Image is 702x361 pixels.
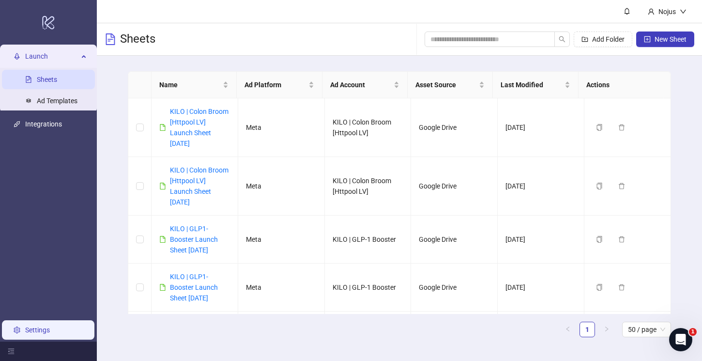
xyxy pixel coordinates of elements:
td: KILO | Colon Broom [Httpool LV] [325,157,412,216]
div: Page Size [622,322,671,337]
span: file [159,183,166,189]
span: menu-fold [8,348,15,355]
a: Settings [25,326,50,334]
a: Integrations [25,120,62,128]
li: Next Page [599,322,614,337]
span: delete [618,236,625,243]
span: delete [618,183,625,189]
td: Meta [238,157,325,216]
td: [DATE] [498,216,584,264]
th: Name [152,72,237,98]
td: Google Drive [411,157,498,216]
a: KILO | GLP1-Booster Launch Sheet [DATE] [170,225,218,254]
th: Ad Platform [237,72,322,98]
th: Ad Account [322,72,408,98]
td: KILO | GLP-1 Booster [325,216,412,264]
a: KILO | Colon Broom [Httpool LV] Launch Sheet [DATE] [170,166,229,206]
td: [DATE] [498,98,584,157]
th: Asset Source [408,72,493,98]
span: right [604,326,610,332]
span: delete [618,124,625,131]
span: bell [624,8,630,15]
span: 1 [689,328,697,336]
span: file [159,124,166,131]
td: KILO | Her Bodhi [325,312,412,339]
span: left [565,326,571,332]
a: Ad Templates [37,97,77,105]
span: copy [596,124,603,131]
span: file [159,236,166,243]
th: Last Modified [493,72,578,98]
div: Nojus [655,6,680,17]
span: rocket [14,53,20,60]
span: user [648,8,655,15]
td: Meta [238,98,325,157]
a: KILO | Colon Broom [Httpool LV] Launch Sheet [DATE] [170,108,229,147]
td: Meta [238,216,325,264]
td: KILO | GLP-1 Booster [325,264,412,312]
span: New Sheet [655,35,687,43]
td: Google Drive [411,98,498,157]
iframe: Intercom live chat [669,328,692,351]
th: Actions [579,72,664,98]
span: Add Folder [592,35,625,43]
span: copy [596,236,603,243]
span: plus-square [644,36,651,43]
span: file-text [105,33,116,45]
span: Launch [25,47,78,66]
span: Ad Platform [244,79,306,90]
button: left [560,322,576,337]
span: folder-add [581,36,588,43]
span: copy [596,284,603,291]
span: Asset Source [415,79,477,90]
span: down [680,8,687,15]
li: Previous Page [560,322,576,337]
a: KILO | GLP1-Booster Launch Sheet [DATE] [170,273,218,302]
td: Google Drive [411,264,498,312]
span: search [559,36,565,43]
span: 50 / page [628,322,665,337]
button: Add Folder [574,31,632,47]
td: [DATE] [498,264,584,312]
span: Name [159,79,221,90]
a: Sheets [37,76,57,83]
span: Last Modified [501,79,562,90]
td: Meta [238,312,325,339]
span: delete [618,284,625,291]
td: [DATE] [498,312,584,339]
td: [DATE] [498,157,584,216]
span: Ad Account [330,79,392,90]
td: Google Drive [411,312,498,339]
span: copy [596,183,603,189]
span: file [159,284,166,291]
a: 1 [580,322,595,337]
h3: Sheets [120,31,155,47]
td: Google Drive [411,216,498,264]
button: right [599,322,614,337]
td: KILO | Colon Broom [Httpool LV] [325,98,412,157]
td: Meta [238,264,325,312]
button: New Sheet [636,31,694,47]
